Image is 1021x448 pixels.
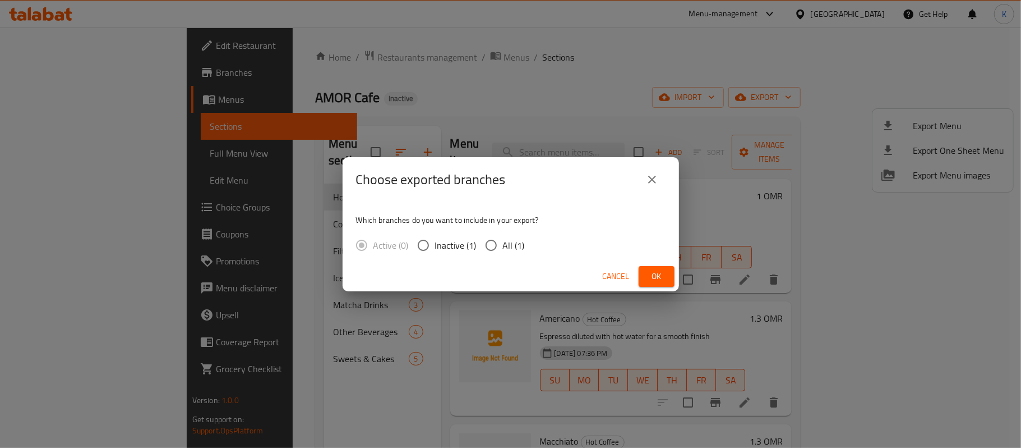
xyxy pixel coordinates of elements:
[373,239,409,252] span: Active (0)
[648,269,666,284] span: Ok
[639,266,674,287] button: Ok
[356,214,666,226] p: Which branches do you want to include in your export?
[639,166,666,193] button: close
[598,266,634,287] button: Cancel
[356,171,506,189] h2: Choose exported branches
[603,269,630,284] span: Cancel
[435,239,477,252] span: Inactive (1)
[503,239,525,252] span: All (1)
